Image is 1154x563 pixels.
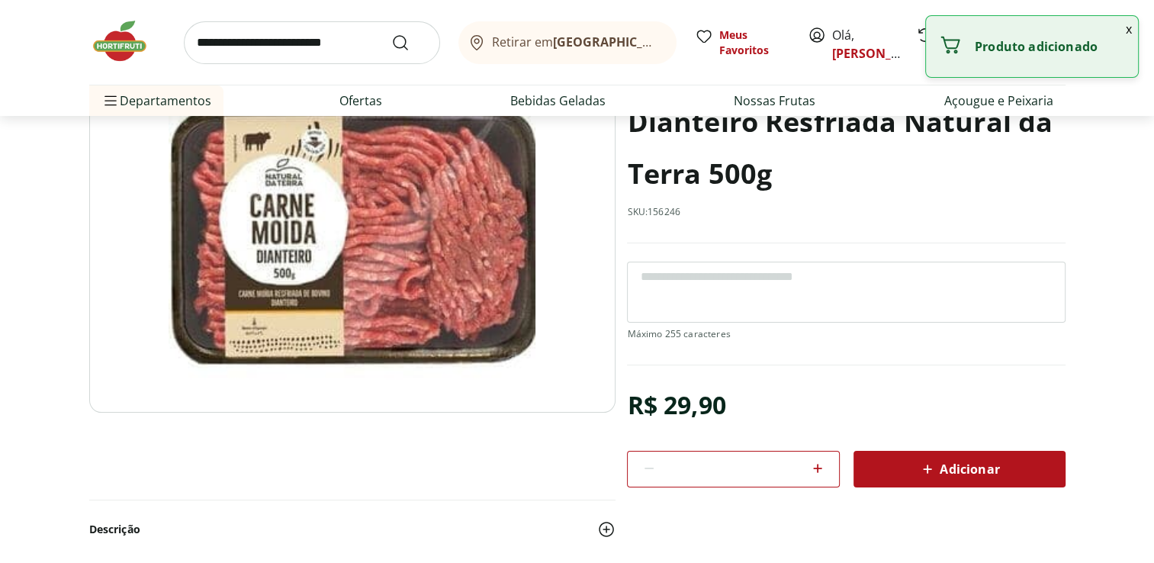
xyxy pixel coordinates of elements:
[918,460,999,478] span: Adicionar
[832,45,931,62] a: [PERSON_NAME]
[89,44,616,413] img: Carne Moída Bovina Dianteiro Resfriada Natural da Terra 500g
[184,21,440,64] input: search
[101,82,120,119] button: Menu
[89,18,166,64] img: Hortifruti
[719,27,789,58] span: Meus Favoritos
[391,34,428,52] button: Submit Search
[458,21,677,64] button: Retirar em[GEOGRAPHIC_DATA]/[GEOGRAPHIC_DATA]
[695,27,789,58] a: Meus Favoritos
[553,34,810,50] b: [GEOGRAPHIC_DATA]/[GEOGRAPHIC_DATA]
[734,92,815,110] a: Nossas Frutas
[627,206,680,218] p: SKU: 156246
[339,92,382,110] a: Ofertas
[975,39,1126,54] p: Produto adicionado
[510,92,606,110] a: Bebidas Geladas
[627,44,1065,200] h1: Carne [PERSON_NAME] Dianteiro Resfriada Natural da Terra 500g
[944,92,1053,110] a: Açougue e Peixaria
[832,26,900,63] span: Olá,
[492,35,661,49] span: Retirar em
[627,384,725,426] div: R$ 29,90
[1120,16,1138,42] button: Fechar notificação
[101,82,211,119] span: Departamentos
[853,451,1066,487] button: Adicionar
[89,513,616,546] button: Descrição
